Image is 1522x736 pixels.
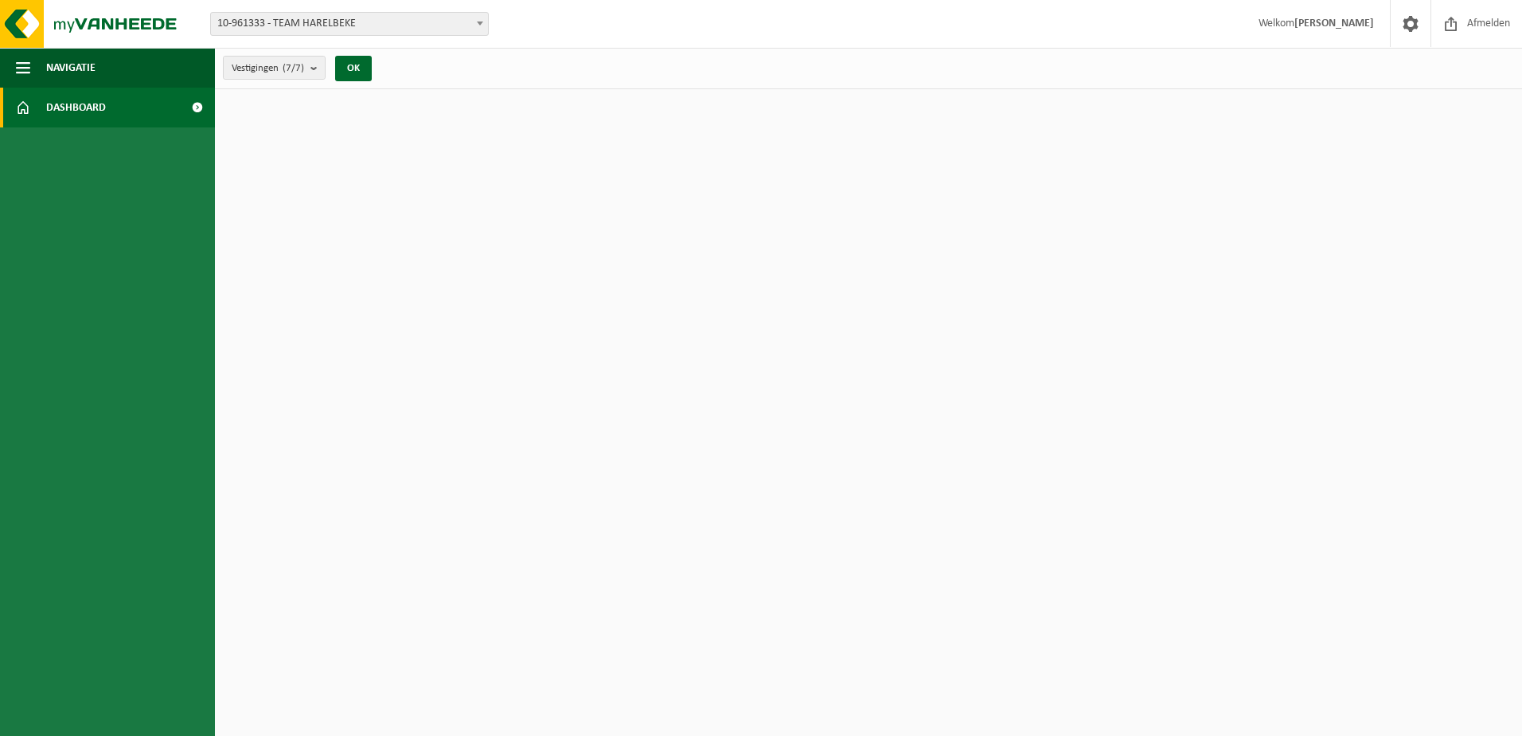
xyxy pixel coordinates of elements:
button: OK [335,56,372,81]
count: (7/7) [283,63,304,73]
button: Vestigingen(7/7) [223,56,326,80]
span: 10-961333 - TEAM HARELBEKE [210,12,489,36]
span: Dashboard [46,88,106,127]
span: Vestigingen [232,57,304,80]
span: Navigatie [46,48,96,88]
span: 10-961333 - TEAM HARELBEKE [211,13,488,35]
strong: [PERSON_NAME] [1294,18,1374,29]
